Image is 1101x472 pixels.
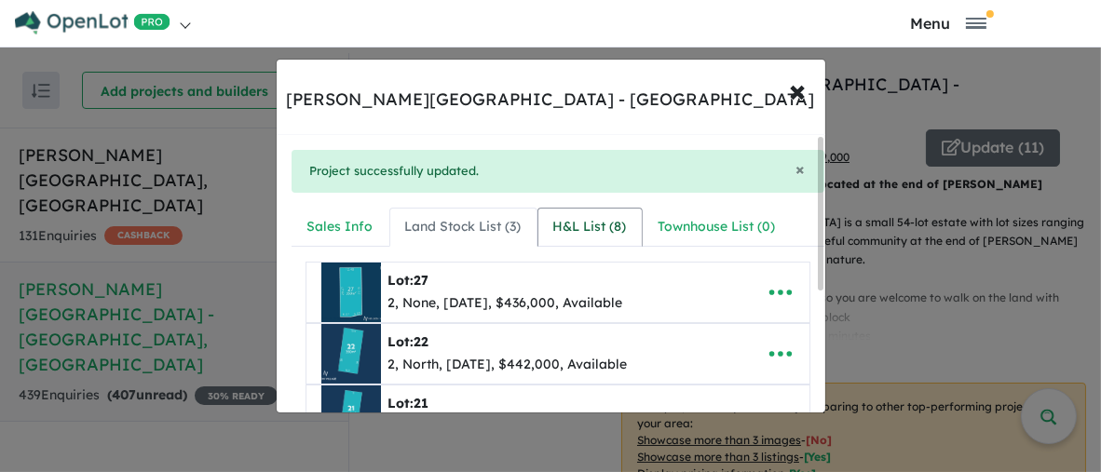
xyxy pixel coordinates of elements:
span: × [796,158,806,180]
div: Townhouse List ( 0 ) [659,216,776,238]
img: Nelson%20Village%20-%20Cranbourne%20East%20-%20Lot%2021___1748409073.jpg [321,385,381,445]
div: 2, None, [DATE], $436,000, Available [388,292,623,315]
b: Lot: [388,333,429,350]
img: Nelson%20Village%20-%20Cranbourne%20East%20-%20Lot%2022___1740438346.jpg [321,324,381,384]
img: Nelson%20Village%20-%20Cranbourne%20East%20-%20Lot%2027___1738115213.jpg [321,263,381,322]
span: 22 [415,333,429,350]
span: 27 [415,272,429,289]
div: Project successfully updated. [292,150,824,193]
span: × [790,70,807,110]
div: Land Stock List ( 3 ) [405,216,522,238]
img: Openlot PRO Logo White [15,11,170,34]
div: [PERSON_NAME][GEOGRAPHIC_DATA] - [GEOGRAPHIC_DATA] [287,88,815,112]
div: Sales Info [307,216,374,238]
div: 2, North, [DATE], $442,000, Available [388,354,628,376]
div: H&L List ( 8 ) [553,216,627,238]
b: Lot: [388,272,429,289]
button: Close [796,161,806,178]
b: Lot: [388,395,429,411]
span: 21 [415,395,429,411]
button: Toggle navigation [814,14,1082,32]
